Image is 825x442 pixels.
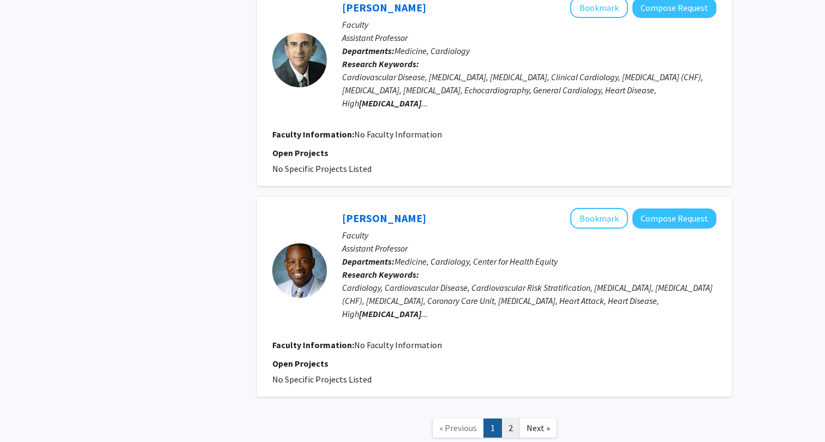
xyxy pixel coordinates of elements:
[519,419,557,438] a: Next
[342,45,394,56] b: Departments:
[342,31,716,44] p: Assistant Professor
[483,419,502,438] a: 1
[359,98,421,109] b: [MEDICAL_DATA]
[432,419,484,438] a: Previous Page
[342,281,716,320] div: Cardiology, Cardiovascular Disease, Cardiovascular Risk Stratification, [MEDICAL_DATA], [MEDICAL_...
[342,70,716,110] div: Cardiovascular Disease, [MEDICAL_DATA], [MEDICAL_DATA], Clinical Cardiology, [MEDICAL_DATA] (CHF)...
[342,18,716,31] p: Faculty
[342,58,419,69] b: Research Keywords:
[342,211,426,225] a: [PERSON_NAME]
[342,242,716,255] p: Assistant Professor
[342,1,426,14] a: [PERSON_NAME]
[501,419,520,438] a: 2
[394,45,470,56] span: Medicine, Cardiology
[354,339,442,350] span: No Faculty Information
[272,374,372,385] span: No Specific Projects Listed
[272,339,354,350] b: Faculty Information:
[272,146,716,159] p: Open Projects
[359,308,421,319] b: [MEDICAL_DATA]
[527,422,550,433] span: Next »
[272,129,354,140] b: Faculty Information:
[272,357,716,370] p: Open Projects
[354,129,442,140] span: No Faculty Information
[632,208,716,229] button: Compose Request to Chiadi Ndumele
[439,422,477,433] span: « Previous
[342,269,419,280] b: Research Keywords:
[8,393,46,434] iframe: Chat
[394,256,558,267] span: Medicine, Cardiology, Center for Health Equity
[272,163,372,174] span: No Specific Projects Listed
[570,208,628,229] button: Add Chiadi Ndumele to Bookmarks
[342,229,716,242] p: Faculty
[342,256,394,267] b: Departments:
